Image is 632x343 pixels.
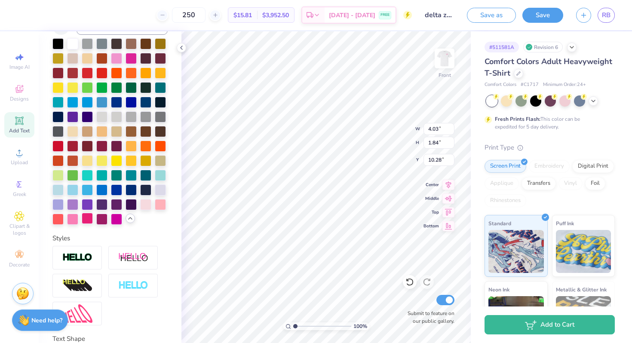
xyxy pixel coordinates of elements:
[488,296,544,339] img: Neon Ink
[488,219,511,228] span: Standard
[485,194,526,207] div: Rhinestones
[488,230,544,273] img: Standard
[585,177,605,190] div: Foil
[495,116,540,122] strong: Fresh Prints Flash:
[62,253,92,263] img: Stroke
[13,191,26,198] span: Greek
[9,261,30,268] span: Decorate
[62,304,92,323] img: Free Distort
[485,42,519,52] div: # 511581A
[529,160,570,173] div: Embroidery
[602,10,611,20] span: RB
[10,95,29,102] span: Designs
[172,7,206,23] input: – –
[558,177,583,190] div: Vinyl
[4,223,34,236] span: Clipart & logos
[556,230,611,273] img: Puff Ink
[556,285,607,294] span: Metallic & Glitter Ink
[418,6,460,24] input: Untitled Design
[353,322,367,330] span: 100 %
[329,11,375,20] span: [DATE] - [DATE]
[598,8,615,23] a: RB
[62,279,92,293] img: 3d Illusion
[118,252,148,263] img: Shadow
[543,81,586,89] span: Minimum Order: 24 +
[488,285,509,294] span: Neon Ink
[9,127,30,134] span: Add Text
[423,196,439,202] span: Middle
[11,159,28,166] span: Upload
[436,50,453,67] img: Front
[556,296,611,339] img: Metallic & Glitter Ink
[403,309,454,325] label: Submit to feature on our public gallery.
[118,281,148,291] img: Negative Space
[423,182,439,188] span: Center
[485,143,615,153] div: Print Type
[522,8,563,23] button: Save
[31,316,62,325] strong: Need help?
[262,11,289,20] span: $3,952.50
[495,115,601,131] div: This color can be expedited for 5 day delivery.
[439,71,451,79] div: Front
[233,11,252,20] span: $15.81
[380,12,390,18] span: FREE
[485,160,526,173] div: Screen Print
[556,219,574,228] span: Puff Ink
[485,177,519,190] div: Applique
[572,160,614,173] div: Digital Print
[485,315,615,334] button: Add to Cart
[9,64,30,70] span: Image AI
[522,177,556,190] div: Transfers
[485,56,612,78] span: Comfort Colors Adult Heavyweight T-Shirt
[52,233,168,243] div: Styles
[523,42,563,52] div: Revision 6
[521,81,539,89] span: # C1717
[485,81,516,89] span: Comfort Colors
[467,8,516,23] button: Save as
[423,209,439,215] span: Top
[423,223,439,229] span: Bottom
